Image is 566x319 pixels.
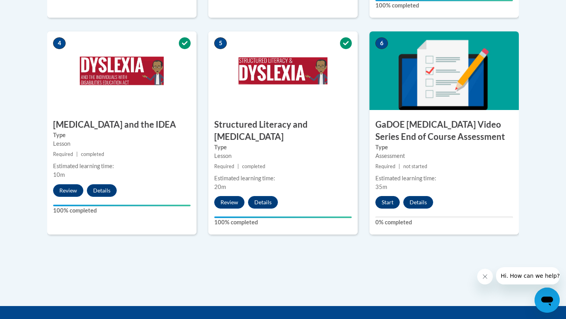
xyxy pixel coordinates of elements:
div: Lesson [214,152,352,160]
div: Estimated learning time: [214,174,352,183]
iframe: Button to launch messaging window [535,288,560,313]
span: Required [53,151,73,157]
iframe: Close message [477,269,493,284]
h3: [MEDICAL_DATA] and the IDEA [47,119,197,131]
label: 100% completed [53,206,191,215]
div: Lesson [53,139,191,148]
label: 0% completed [375,218,513,227]
img: Course Image [47,31,197,110]
span: | [76,151,78,157]
label: Type [53,131,191,139]
div: Your progress [214,216,352,218]
label: 100% completed [375,1,513,10]
div: Estimated learning time: [375,174,513,183]
span: 35m [375,183,387,190]
button: Review [53,184,83,197]
button: Review [214,196,244,209]
img: Course Image [369,31,519,110]
span: 5 [214,37,227,49]
span: | [399,163,400,169]
label: Type [375,143,513,152]
div: Assessment [375,152,513,160]
iframe: Message from company [496,267,560,284]
label: 100% completed [214,218,352,227]
span: Required [375,163,395,169]
span: 10m [53,171,65,178]
button: Start [375,196,400,209]
button: Details [87,184,117,197]
button: Details [248,196,278,209]
span: not started [403,163,427,169]
span: Required [214,163,234,169]
span: 4 [53,37,66,49]
h3: GaDOE [MEDICAL_DATA] Video Series End of Course Assessment [369,119,519,143]
span: 6 [375,37,388,49]
span: | [237,163,239,169]
span: completed [81,151,104,157]
h3: Structured Literacy and [MEDICAL_DATA] [208,119,358,143]
div: Estimated learning time: [53,162,191,170]
img: Course Image [208,31,358,110]
label: Type [214,143,352,152]
span: 20m [214,183,226,190]
span: completed [242,163,265,169]
button: Details [403,196,433,209]
div: Your progress [53,205,191,206]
